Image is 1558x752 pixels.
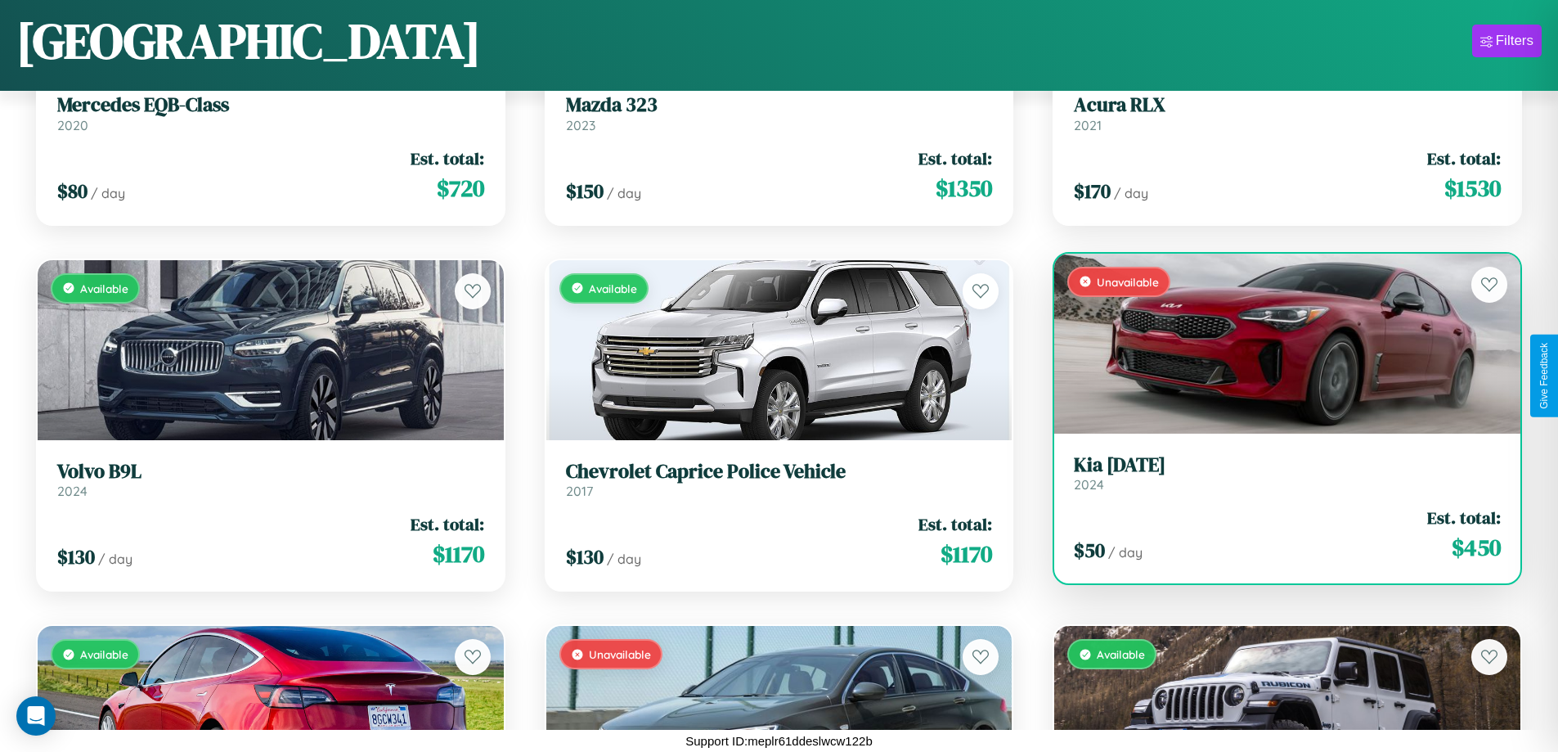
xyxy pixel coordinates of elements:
span: / day [91,185,125,201]
span: $ 130 [566,543,604,570]
span: $ 1170 [941,538,992,570]
a: Mazda 3232023 [566,93,993,133]
div: Filters [1496,33,1533,49]
button: Filters [1472,25,1542,57]
p: Support ID: meplr61ddeslwcw122b [685,730,872,752]
span: Est. total: [411,512,484,536]
span: $ 130 [57,543,95,570]
span: Unavailable [1097,275,1159,289]
span: $ 80 [57,178,88,205]
span: $ 50 [1074,537,1105,564]
span: 2020 [57,117,88,133]
span: Available [589,281,637,295]
span: Est. total: [1427,146,1501,170]
h3: Volvo B9L [57,460,484,484]
span: $ 1530 [1444,172,1501,205]
span: $ 720 [437,172,484,205]
span: / day [98,551,132,567]
h3: Acura RLX [1074,93,1501,117]
span: $ 450 [1452,531,1501,564]
span: Available [80,647,128,661]
span: 2024 [57,483,88,499]
span: 2024 [1074,476,1104,493]
a: Mercedes EQB-Class2020 [57,93,484,133]
a: Chevrolet Caprice Police Vehicle2017 [566,460,993,500]
span: / day [607,551,641,567]
span: 2021 [1074,117,1102,133]
span: Available [1097,647,1145,661]
h3: Mazda 323 [566,93,993,117]
a: Volvo B9L2024 [57,460,484,500]
span: 2023 [566,117,595,133]
span: Available [80,281,128,295]
div: Open Intercom Messenger [16,696,56,736]
a: Acura RLX2021 [1074,93,1501,133]
span: Unavailable [589,647,651,661]
span: Est. total: [918,146,992,170]
span: $ 1350 [936,172,992,205]
h1: [GEOGRAPHIC_DATA] [16,7,481,74]
h3: Mercedes EQB-Class [57,93,484,117]
div: Give Feedback [1538,343,1550,409]
span: $ 170 [1074,178,1111,205]
span: Est. total: [1427,506,1501,529]
span: $ 150 [566,178,604,205]
span: / day [1114,185,1148,201]
h3: Chevrolet Caprice Police Vehicle [566,460,993,484]
span: 2017 [566,483,593,499]
span: / day [607,185,641,201]
h3: Kia [DATE] [1074,453,1501,477]
a: Kia [DATE]2024 [1074,453,1501,493]
span: / day [1108,544,1143,561]
span: $ 1170 [433,538,484,570]
span: Est. total: [411,146,484,170]
span: Est. total: [918,512,992,536]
